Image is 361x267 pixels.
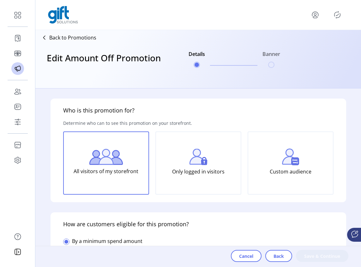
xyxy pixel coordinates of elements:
[189,149,208,165] img: login-visitors.png
[231,250,262,262] button: Cancel
[172,165,225,178] p: Only logged in visitors
[47,51,161,77] h3: Edit Amount Off Promotion
[49,34,96,41] p: Back to Promotions
[282,149,299,165] img: custom-visitors.png
[332,10,342,20] button: Publisher Panel
[74,165,138,178] p: All visitors of my storefront
[189,50,205,62] h6: Details
[48,6,78,24] img: logo
[239,253,253,259] span: Cancel
[265,250,292,262] button: Back
[274,253,284,259] span: Back
[310,10,320,20] button: menu
[63,220,189,235] h5: How are customers eligible for this promotion?
[89,149,123,165] img: all-visitors.png
[72,238,142,245] label: By a minimum spend amount
[270,165,311,178] p: Custom audience
[63,106,135,115] h5: Who is this promotion for?
[63,115,192,131] p: Determine who can to see this promotion on your storefront.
